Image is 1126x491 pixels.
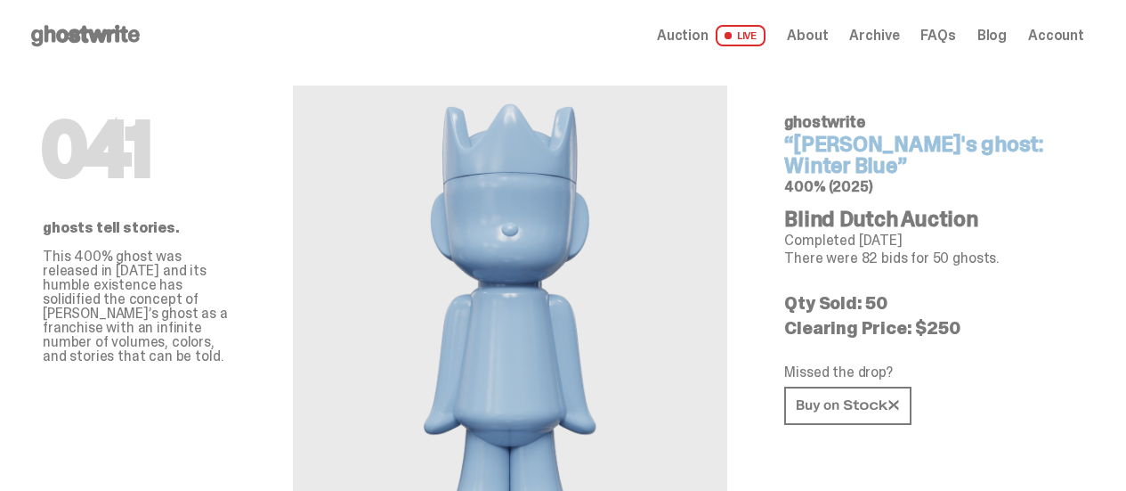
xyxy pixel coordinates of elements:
a: About [787,29,828,43]
h4: Blind Dutch Auction [784,209,1070,230]
h1: 041 [43,114,236,185]
p: Qty Sold: 50 [784,294,1070,312]
p: There were 82 bids for 50 ghosts. [784,251,1070,266]
a: Auction LIVE [657,25,766,46]
h4: “[PERSON_NAME]'s ghost: Winter Blue” [784,134,1070,176]
a: Account [1028,29,1084,43]
p: This 400% ghost was released in [DATE] and its humble existence has solidified the concept of [PE... [43,250,236,364]
p: ghosts tell stories. [43,221,236,235]
p: Clearing Price: $250 [784,319,1070,337]
p: Missed the drop? [784,365,1070,380]
a: Blog [977,29,1007,43]
a: FAQs [920,29,955,43]
span: LIVE [716,25,766,46]
a: Archive [849,29,899,43]
p: Completed [DATE] [784,233,1070,248]
span: 400% (2025) [784,177,872,196]
span: Auction [657,29,709,43]
span: ghostwrite [784,111,864,133]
